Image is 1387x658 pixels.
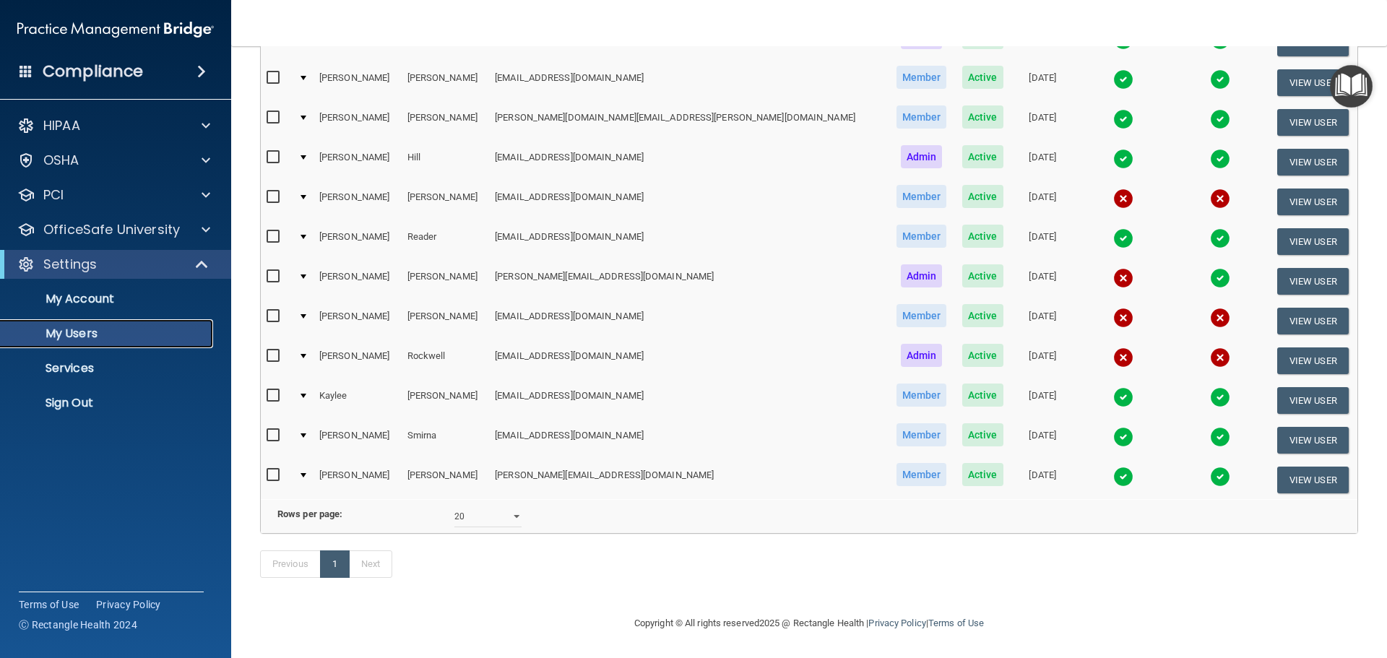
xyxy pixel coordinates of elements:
[545,600,1073,646] div: Copyright © All rights reserved 2025 @ Rectangle Health | |
[1011,261,1074,301] td: [DATE]
[320,550,350,578] a: 1
[314,381,402,420] td: Kaylee
[9,396,207,410] p: Sign Out
[314,460,402,499] td: [PERSON_NAME]
[1113,228,1133,248] img: tick.e7d51cea.svg
[1210,427,1230,447] img: tick.e7d51cea.svg
[1113,268,1133,288] img: cross.ca9f0e7f.svg
[896,66,947,89] span: Member
[9,326,207,341] p: My Users
[1113,109,1133,129] img: tick.e7d51cea.svg
[1277,69,1349,96] button: View User
[489,63,888,103] td: [EMAIL_ADDRESS][DOMAIN_NAME]
[962,66,1003,89] span: Active
[1277,427,1349,454] button: View User
[1330,65,1373,108] button: Open Resource Center
[1277,268,1349,295] button: View User
[962,344,1003,367] span: Active
[1113,189,1133,209] img: cross.ca9f0e7f.svg
[43,186,64,204] p: PCI
[17,256,209,273] a: Settings
[314,420,402,460] td: [PERSON_NAME]
[96,597,161,612] a: Privacy Policy
[489,222,888,261] td: [EMAIL_ADDRESS][DOMAIN_NAME]
[489,420,888,460] td: [EMAIL_ADDRESS][DOMAIN_NAME]
[402,182,490,222] td: [PERSON_NAME]
[1011,460,1074,499] td: [DATE]
[1113,427,1133,447] img: tick.e7d51cea.svg
[1113,387,1133,407] img: tick.e7d51cea.svg
[260,550,321,578] a: Previous
[19,597,79,612] a: Terms of Use
[402,301,490,341] td: [PERSON_NAME]
[17,117,210,134] a: HIPAA
[962,384,1003,407] span: Active
[314,103,402,142] td: [PERSON_NAME]
[314,341,402,381] td: [PERSON_NAME]
[1277,228,1349,255] button: View User
[314,261,402,301] td: [PERSON_NAME]
[1011,301,1074,341] td: [DATE]
[489,381,888,420] td: [EMAIL_ADDRESS][DOMAIN_NAME]
[489,341,888,381] td: [EMAIL_ADDRESS][DOMAIN_NAME]
[1113,467,1133,487] img: tick.e7d51cea.svg
[43,256,97,273] p: Settings
[489,142,888,182] td: [EMAIL_ADDRESS][DOMAIN_NAME]
[1210,109,1230,129] img: tick.e7d51cea.svg
[489,103,888,142] td: [PERSON_NAME][DOMAIN_NAME][EMAIL_ADDRESS][PERSON_NAME][DOMAIN_NAME]
[489,182,888,222] td: [EMAIL_ADDRESS][DOMAIN_NAME]
[1011,142,1074,182] td: [DATE]
[17,186,210,204] a: PCI
[17,221,210,238] a: OfficeSafe University
[1277,189,1349,215] button: View User
[1210,228,1230,248] img: tick.e7d51cea.svg
[1210,387,1230,407] img: tick.e7d51cea.svg
[1210,347,1230,368] img: cross.ca9f0e7f.svg
[1277,308,1349,334] button: View User
[1011,182,1074,222] td: [DATE]
[901,264,943,287] span: Admin
[962,304,1003,327] span: Active
[402,460,490,499] td: [PERSON_NAME]
[896,185,947,208] span: Member
[1137,555,1370,613] iframe: Drift Widget Chat Controller
[402,103,490,142] td: [PERSON_NAME]
[901,145,943,168] span: Admin
[962,105,1003,129] span: Active
[896,304,947,327] span: Member
[1210,467,1230,487] img: tick.e7d51cea.svg
[1277,347,1349,374] button: View User
[402,261,490,301] td: [PERSON_NAME]
[349,550,392,578] a: Next
[1011,103,1074,142] td: [DATE]
[314,63,402,103] td: [PERSON_NAME]
[1277,109,1349,136] button: View User
[1210,308,1230,328] img: cross.ca9f0e7f.svg
[489,460,888,499] td: [PERSON_NAME][EMAIL_ADDRESS][DOMAIN_NAME]
[962,463,1003,486] span: Active
[1113,69,1133,90] img: tick.e7d51cea.svg
[1277,149,1349,176] button: View User
[43,61,143,82] h4: Compliance
[314,142,402,182] td: [PERSON_NAME]
[928,618,984,628] a: Terms of Use
[962,185,1003,208] span: Active
[896,384,947,407] span: Member
[314,301,402,341] td: [PERSON_NAME]
[1113,347,1133,368] img: cross.ca9f0e7f.svg
[1011,63,1074,103] td: [DATE]
[896,463,947,486] span: Member
[868,618,925,628] a: Privacy Policy
[1011,420,1074,460] td: [DATE]
[1277,467,1349,493] button: View User
[962,145,1003,168] span: Active
[896,105,947,129] span: Member
[1011,341,1074,381] td: [DATE]
[489,301,888,341] td: [EMAIL_ADDRESS][DOMAIN_NAME]
[1113,149,1133,169] img: tick.e7d51cea.svg
[402,381,490,420] td: [PERSON_NAME]
[1277,387,1349,414] button: View User
[962,423,1003,446] span: Active
[402,142,490,182] td: Hill
[1210,69,1230,90] img: tick.e7d51cea.svg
